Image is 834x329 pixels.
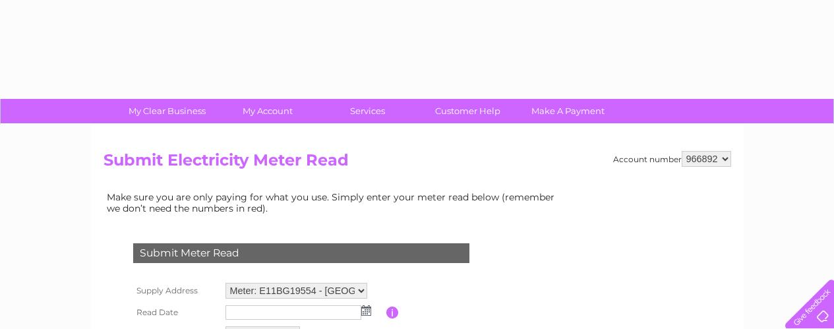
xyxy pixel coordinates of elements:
[213,99,322,123] a: My Account
[104,189,565,216] td: Make sure you are only paying for what you use. Simply enter your meter read below (remember we d...
[130,302,222,323] th: Read Date
[133,243,469,263] div: Submit Meter Read
[413,99,522,123] a: Customer Help
[386,307,399,318] input: Information
[361,305,371,316] img: ...
[130,280,222,302] th: Supply Address
[613,151,731,167] div: Account number
[113,99,222,123] a: My Clear Business
[104,151,731,176] h2: Submit Electricity Meter Read
[313,99,422,123] a: Services
[514,99,622,123] a: Make A Payment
